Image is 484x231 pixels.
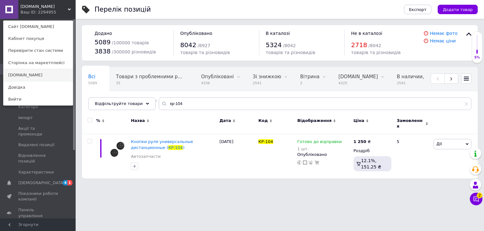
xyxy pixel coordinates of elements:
[253,74,281,80] span: Зі знижкою
[131,139,193,150] a: Кнопки руля универсальные дистанционные (КР-104)
[3,69,73,81] a: [DOMAIN_NAME]
[297,139,342,146] span: Готово до відправки
[397,118,424,129] span: Замовлення
[368,43,381,48] span: / 8042
[201,81,234,85] span: 4336
[107,139,128,159] img: Кнопки руля универсальные дистанционные (КР-104)
[18,207,58,218] span: Панель управління
[82,91,164,115] div: Скидка закончилась, В наличии
[266,41,282,49] span: 5324
[354,118,364,124] span: Ціна
[3,21,73,33] a: Сайт [DOMAIN_NAME]
[112,40,149,45] span: / 100000 товарів
[300,74,319,80] span: Вітрина
[20,9,47,15] div: Ваш ID: 2294955
[436,141,442,146] span: Дії
[18,180,65,186] span: [DEMOGRAPHIC_DATA]
[95,101,143,106] span: Відфільтруйте товари
[409,7,427,12] span: Експорт
[180,41,196,49] span: 8042
[67,180,72,185] span: 1
[404,5,432,14] button: Експорт
[18,142,55,148] span: Видалені позиції
[112,49,156,54] span: / 300000 різновидів
[351,41,367,49] span: 2718
[20,4,68,9] span: VMK.in.ua
[18,169,54,175] span: Характеристики
[18,126,58,137] span: Акції та промокоди
[180,50,230,55] span: товарів та різновидів
[397,74,454,80] span: В наличии, Со скидкой
[3,45,73,57] a: Перевірити стан системи
[351,50,400,55] span: товарів та різновидів
[430,31,458,36] a: Немає фото
[198,43,210,48] span: / 8927
[218,134,257,179] div: [DATE]
[354,139,371,145] div: ₴
[477,193,482,198] span: 2
[338,81,378,85] span: 4325
[3,57,73,69] a: Сторінка на маркетплейсі
[470,193,482,205] button: Чат з покупцем2
[96,118,100,124] span: %
[438,5,478,14] button: Додати товар
[131,139,193,150] span: Кнопки руля универсальные дистанционные (
[3,93,73,105] a: Вийти
[116,81,182,85] span: 35
[472,55,482,60] div: 5%
[95,38,111,46] span: 5089
[116,74,182,80] span: Товари з проблемними р...
[430,38,456,43] a: Немає ціни
[88,74,95,80] span: Всі
[88,98,152,103] span: Скидка закончилась, В ...
[159,97,471,110] input: Пошук по назві позиції, артикулу і пошуковим запитам
[131,118,145,124] span: Назва
[18,191,58,202] span: Показники роботи компанії
[18,153,58,164] span: Відновлення позицій
[180,31,212,36] span: Опубліковано
[258,118,268,124] span: Код
[354,139,366,144] b: 1 250
[18,115,33,121] span: Імпорт
[297,118,331,124] span: Відображення
[201,74,234,80] span: Опубліковані
[351,31,382,36] span: Не в каталозі
[300,81,319,85] span: 2
[361,158,381,169] span: 12.1%, 151.25 ₴
[168,145,183,150] span: КР-104
[18,104,38,110] span: Категорії
[266,50,315,55] span: товарів та різновидів
[443,7,473,12] span: Додати товар
[95,31,112,36] span: Додано
[3,33,73,45] a: Кабінет покупця
[88,81,97,85] span: 5089
[3,81,73,93] a: Довідка
[354,148,391,154] div: Роздріб
[397,81,454,85] span: 2541
[266,31,290,36] span: В каталозі
[95,6,151,13] div: Перелік позицій
[258,139,273,144] span: КР-104
[95,47,111,55] span: 3838
[338,74,378,80] span: [DOMAIN_NAME]
[297,146,342,151] div: 1 шт.
[297,152,350,157] div: Опубліковано
[393,134,432,179] div: 5
[63,180,68,185] span: 4
[283,43,296,48] span: / 8042
[253,81,281,85] span: 2541
[220,118,231,124] span: Дата
[110,67,195,91] div: Товари з проблемними різновидами
[131,154,160,159] a: Автозапчасти
[183,145,184,150] span: )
